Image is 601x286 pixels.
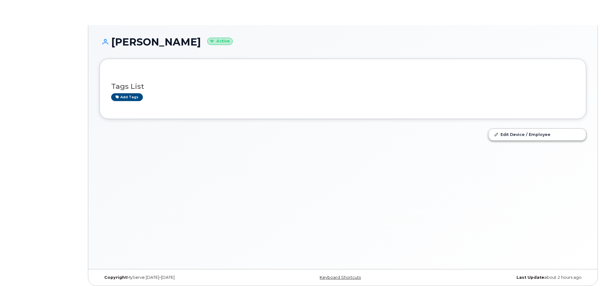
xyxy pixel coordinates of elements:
a: Keyboard Shortcuts [320,275,361,280]
strong: Last Update [517,275,544,280]
div: about 2 hours ago [424,275,586,280]
div: MyServe [DATE]–[DATE] [100,275,262,280]
small: Active [207,38,233,45]
strong: Copyright [104,275,127,280]
h3: Tags List [111,83,575,90]
a: Add tags [111,93,143,101]
a: Edit Device / Employee [489,129,586,140]
h1: [PERSON_NAME] [100,36,586,47]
